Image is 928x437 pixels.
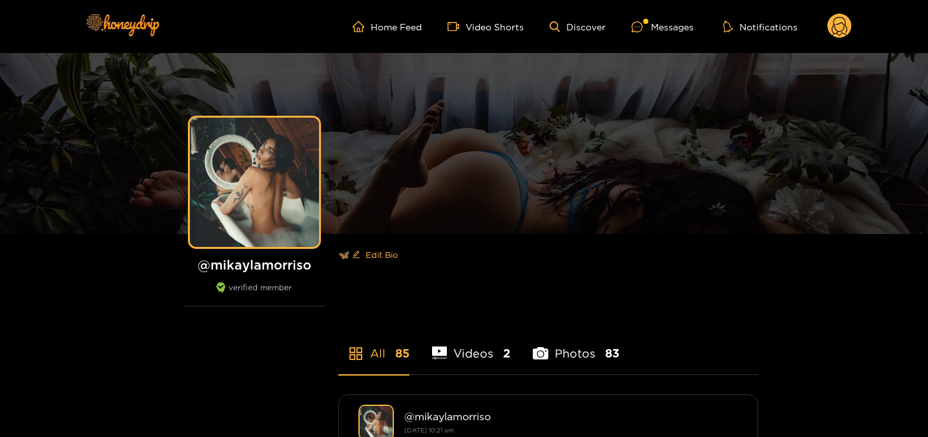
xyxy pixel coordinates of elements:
div: verified member [183,282,325,306]
span: edit [352,250,360,260]
span: video-camera [448,21,466,32]
div: 🦋 [338,234,758,275]
button: editEdit Bio [349,244,400,265]
span: home [353,21,371,32]
li: All [338,316,409,374]
span: 2 [503,345,510,361]
div: Messages [632,19,694,34]
div: @ mikaylamorriso [404,410,738,422]
a: Video Shorts [448,21,524,32]
span: 85 [395,345,409,361]
a: Home Feed [353,21,422,32]
a: Discover [550,21,606,32]
li: Photos [533,316,619,374]
span: Edit Bio [366,248,398,261]
span: 83 [605,345,619,361]
button: Notifications [719,20,801,33]
small: [DATE] 10:21 am [404,427,454,434]
h1: @ mikaylamorriso [183,257,325,273]
li: Videos [432,316,511,374]
span: appstore [348,346,364,361]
